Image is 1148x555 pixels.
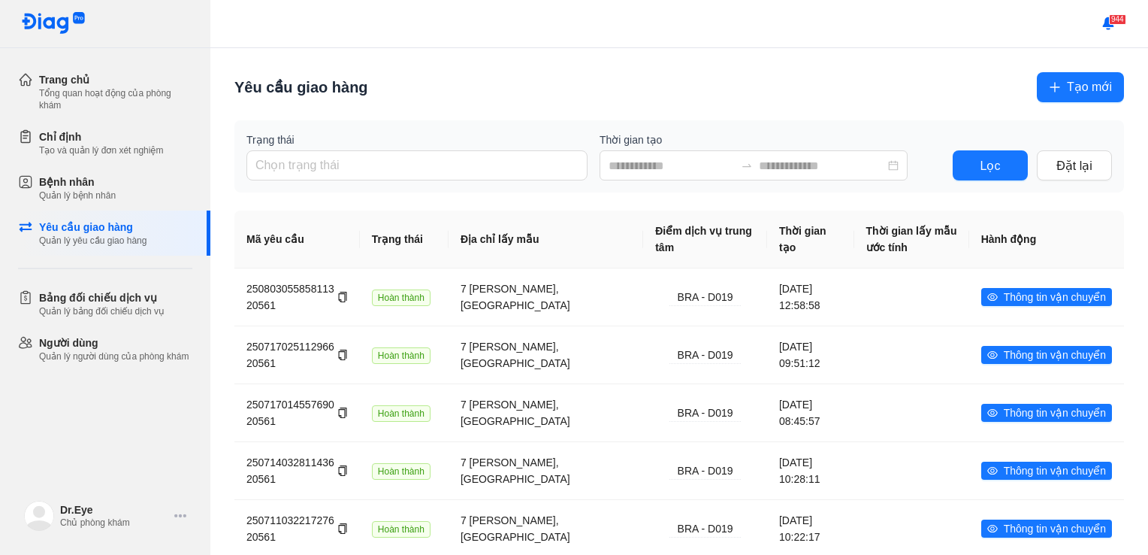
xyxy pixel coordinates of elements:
[953,150,1028,180] button: Lọc
[969,211,1124,268] th: Hành động
[981,520,1112,538] button: eyeThông tin vận chuyển
[767,441,854,499] td: [DATE] 10:28:11
[39,144,163,156] div: Tạo và quản lý đơn xét nghiệm
[1049,81,1061,93] span: plus
[461,338,631,372] div: 7 [PERSON_NAME], [GEOGRAPHIC_DATA]
[987,408,998,418] span: eye
[39,290,165,305] div: Bảng đối chiếu dịch vụ
[24,501,54,531] img: logo
[981,346,1112,364] button: eyeThông tin vận chuyển
[643,211,767,268] th: Điểm dịch vụ trung tâm
[669,520,741,538] div: BRA - D019
[461,454,631,487] div: 7 [PERSON_NAME], [GEOGRAPHIC_DATA]
[987,523,998,534] span: eye
[767,384,854,441] td: [DATE] 08:45:57
[741,159,753,171] span: swap-right
[372,463,430,480] span: Hoàn thành
[337,523,348,534] span: copy
[337,466,348,476] span: copy
[1004,289,1106,305] span: Thông tin vận chuyển
[372,290,430,306] span: Hoàn thành
[39,235,147,247] div: Quản lý yêu cầu giao hàng
[449,211,643,268] th: Địa chỉ lấy mẫu
[1004,405,1106,421] span: Thông tin vận chuyển
[60,503,168,517] div: Dr.Eye
[39,87,192,111] div: Tổng quan hoạt động của phòng khám
[669,289,741,306] div: BRA - D019
[1004,520,1106,537] span: Thông tin vận chuyển
[1037,150,1112,180] button: Đặt lại
[39,174,116,190] div: Bệnh nhân
[246,132,588,147] label: Trạng thái
[854,211,969,268] th: Thời gian lấy mẫu ước tính
[234,211,360,268] th: Mã yêu cầu
[246,338,348,372] div: 25071702511296620561
[246,281,348,314] div: 25080305585811320561
[600,132,941,147] label: Thời gian tạo
[981,462,1112,480] button: eyeThông tin vận chuyển
[1056,156,1092,175] span: Đặt lại
[767,211,854,268] th: Thời gian tạo
[21,12,86,35] img: logo
[60,517,168,529] div: Chủ phòng khám
[980,156,1001,175] span: Lọc
[39,305,165,317] div: Quản lý bảng đối chiếu dịch vụ
[987,350,998,360] span: eye
[246,512,348,545] div: 25071103221727620561
[741,159,753,171] span: to
[767,326,854,384] td: [DATE] 09:51:12
[337,350,348,360] span: copy
[246,396,348,429] div: 25071701455769020561
[1109,14,1126,25] span: 944
[1037,72,1124,102] button: plusTạo mới
[39,220,147,235] div: Yêu cầu giao hàng
[669,347,741,364] div: BRA - D019
[39,72,192,87] div: Trang chủ
[987,466,998,476] span: eye
[372,521,430,538] span: Hoàn thành
[39,335,189,350] div: Người dùng
[39,190,116,202] div: Quản lý bệnh nhân
[1004,462,1106,479] span: Thông tin vận chuyển
[669,462,741,480] div: BRA - D019
[981,288,1112,306] button: eyeThông tin vận chuyển
[337,408,348,418] span: copy
[360,211,449,268] th: Trạng thái
[461,512,631,545] div: 7 [PERSON_NAME], [GEOGRAPHIC_DATA]
[461,281,631,314] div: 7 [PERSON_NAME], [GEOGRAPHIC_DATA]
[337,292,348,302] span: copy
[981,404,1112,422] button: eyeThông tin vận chuyển
[39,350,189,362] div: Quản lý người dùng của phòng khám
[39,129,163,144] div: Chỉ định
[1067,77,1112,96] span: Tạo mới
[234,77,368,98] div: Yêu cầu giao hàng
[767,268,854,326] td: [DATE] 12:58:58
[669,405,741,422] div: BRA - D019
[372,405,430,422] span: Hoàn thành
[372,347,430,364] span: Hoàn thành
[461,396,631,429] div: 7 [PERSON_NAME], [GEOGRAPHIC_DATA]
[1004,347,1106,363] span: Thông tin vận chuyển
[246,454,348,487] div: 25071403281143620561
[987,292,998,302] span: eye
